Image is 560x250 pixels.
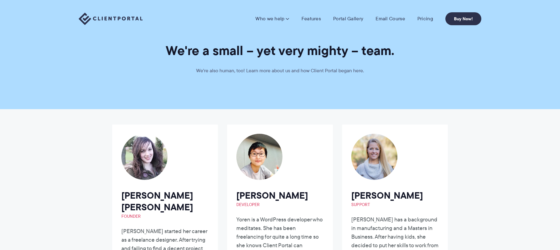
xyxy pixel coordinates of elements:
h2: [PERSON_NAME] [PERSON_NAME] [121,190,209,219]
a: Buy Now! [445,12,481,25]
h2: [PERSON_NAME] [236,190,324,208]
a: Portal Gallery [333,16,363,22]
h2: [PERSON_NAME] [351,190,439,208]
img: Carrie Serres [351,134,397,180]
img: Yoren Chang [236,134,282,180]
span: Support [351,201,439,208]
span: Developer [236,201,324,208]
img: Laura Elizabeth [121,134,168,180]
a: Features [302,16,321,22]
a: Pricing [417,16,433,22]
a: Email Course [376,16,405,22]
a: Who we help [255,16,289,22]
span: Founder [121,213,209,219]
p: We're also human, too! Learn more about us and how Client Portal began here. [188,66,372,75]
